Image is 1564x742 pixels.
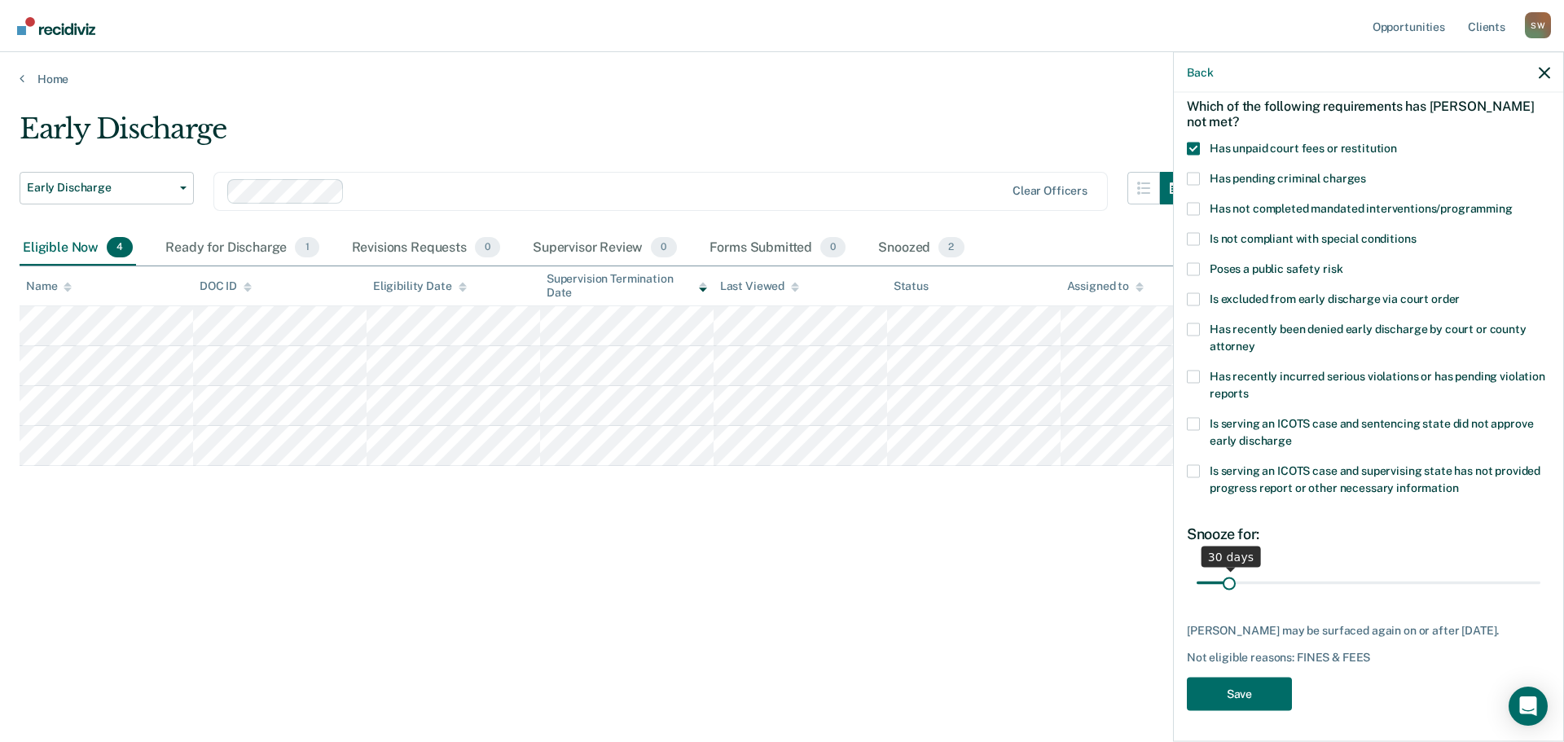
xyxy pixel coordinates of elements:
div: Early Discharge [20,112,1193,159]
div: Forms Submitted [706,231,850,266]
span: Poses a public safety risk [1210,261,1342,274]
span: Is serving an ICOTS case and supervising state has not provided progress report or other necessar... [1210,463,1540,494]
button: Back [1187,65,1213,79]
div: Open Intercom Messenger [1509,687,1548,726]
div: Eligible Now [20,231,136,266]
span: 1 [295,237,319,258]
div: Which of the following requirements has [PERSON_NAME] not met? [1187,85,1550,142]
span: Has recently incurred serious violations or has pending violation reports [1210,369,1545,399]
div: Clear officers [1013,184,1087,198]
div: Supervision Termination Date [547,272,707,300]
div: Snooze for: [1187,525,1550,542]
span: Has unpaid court fees or restitution [1210,141,1397,154]
button: Profile dropdown button [1525,12,1551,38]
span: 0 [820,237,846,258]
div: Supervisor Review [529,231,680,266]
span: 0 [651,237,676,258]
span: Is excluded from early discharge via court order [1210,292,1460,305]
div: Eligibility Date [373,279,467,293]
div: Snoozed [875,231,967,266]
div: S W [1525,12,1551,38]
div: Last Viewed [720,279,799,293]
span: 4 [107,237,133,258]
div: Not eligible reasons: FINES & FEES [1187,651,1550,665]
div: Ready for Discharge [162,231,322,266]
span: Is not compliant with special conditions [1210,231,1416,244]
button: Save [1187,677,1292,710]
span: 0 [475,237,500,258]
img: Recidiviz [17,17,95,35]
a: Home [20,72,1544,86]
div: 30 days [1202,546,1261,567]
div: Status [894,279,929,293]
span: 2 [938,237,964,258]
span: Is serving an ICOTS case and sentencing state did not approve early discharge [1210,416,1533,446]
span: Has pending criminal charges [1210,171,1366,184]
span: Has not completed mandated interventions/programming [1210,201,1513,214]
span: Has recently been denied early discharge by court or county attorney [1210,322,1527,352]
div: Revisions Requests [349,231,503,266]
div: Name [26,279,72,293]
div: DOC ID [200,279,252,293]
span: Early Discharge [27,181,174,195]
div: Assigned to [1067,279,1144,293]
div: [PERSON_NAME] may be surfaced again on or after [DATE]. [1187,623,1550,637]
